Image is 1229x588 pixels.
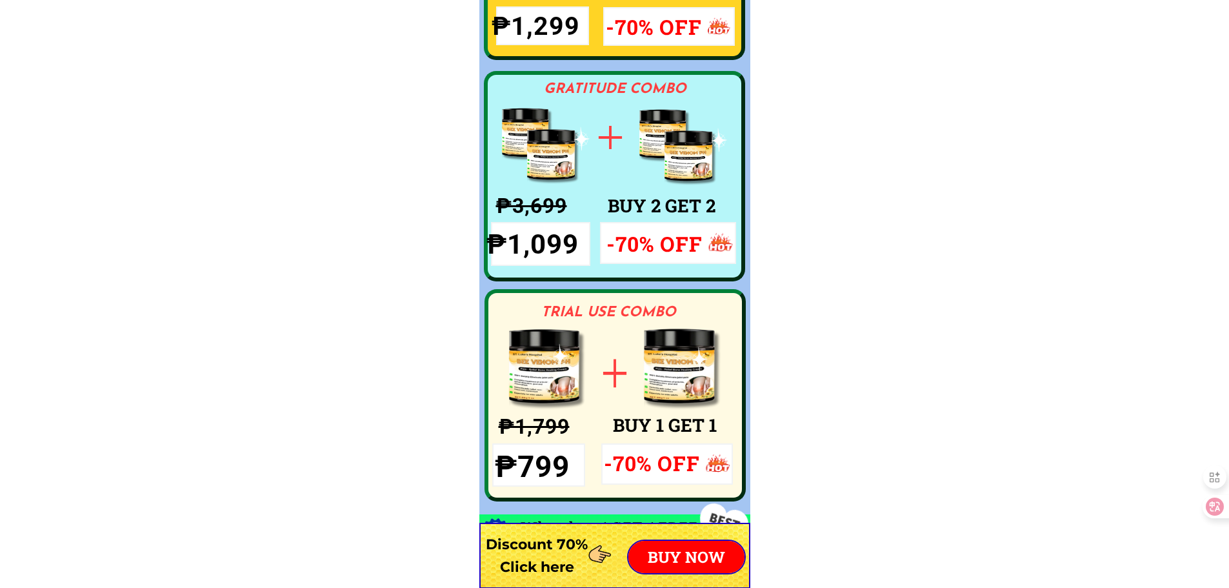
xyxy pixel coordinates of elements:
[495,443,583,491] h3: ₱799
[479,533,595,578] h3: Discount 70% Click here
[499,411,597,443] h3: ₱1,799
[604,447,703,480] h3: -70% OFF
[607,227,709,260] h3: -70% OFF
[541,302,698,325] h3: TRIAL USE COMBO
[544,79,701,101] h3: GRATITUDE COMBO
[628,541,744,573] p: BUY NOW
[608,192,808,221] h3: BUY 2 GET 2
[606,10,704,43] h3: -70% OFF
[521,514,704,563] div: When buy 4 GET 4 FREE
[486,223,594,266] h3: ₱1,099
[613,411,813,440] h3: BUY 1 GET 1
[492,6,601,47] h3: ₱1,299
[496,190,595,223] h3: ₱3,699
